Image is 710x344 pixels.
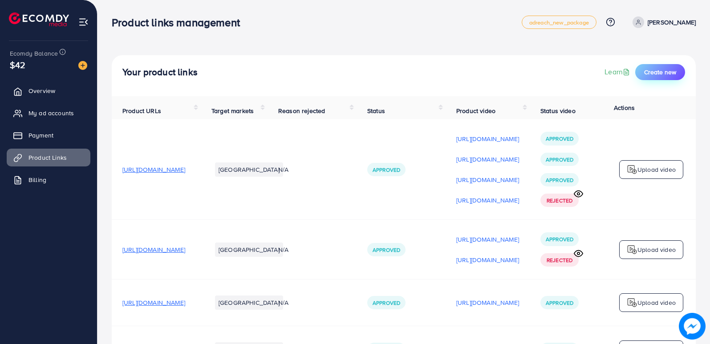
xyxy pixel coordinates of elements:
span: Ecomdy Balance [10,49,58,58]
a: My ad accounts [7,104,90,122]
p: [URL][DOMAIN_NAME] [456,297,519,308]
span: Rejected [547,197,572,204]
li: [GEOGRAPHIC_DATA] [215,295,283,310]
span: My ad accounts [28,109,74,117]
span: Approved [546,176,573,184]
span: [URL][DOMAIN_NAME] [122,298,185,307]
p: [URL][DOMAIN_NAME] [456,134,519,144]
a: Product Links [7,149,90,166]
span: Product URLs [122,106,161,115]
img: image [679,313,706,340]
p: Upload video [637,297,676,308]
span: Target markets [211,106,254,115]
p: [URL][DOMAIN_NAME] [456,234,519,245]
img: logo [627,297,637,308]
span: Create new [644,68,676,77]
a: adreach_new_package [522,16,596,29]
li: [GEOGRAPHIC_DATA] [215,162,283,177]
span: Status [367,106,385,115]
p: [PERSON_NAME] [648,17,696,28]
span: Approved [546,135,573,142]
span: Status video [540,106,576,115]
span: [URL][DOMAIN_NAME] [122,245,185,254]
img: logo [627,164,637,175]
li: [GEOGRAPHIC_DATA] [215,243,283,257]
span: N/A [278,298,288,307]
p: [URL][DOMAIN_NAME] [456,154,519,165]
h3: Product links management [112,16,247,29]
img: logo [627,244,637,255]
span: Approved [546,156,573,163]
img: image [78,61,87,70]
a: Billing [7,171,90,189]
span: Approved [546,299,573,307]
span: [URL][DOMAIN_NAME] [122,165,185,174]
p: [URL][DOMAIN_NAME] [456,174,519,185]
span: N/A [278,245,288,254]
span: Rejected [547,256,572,264]
span: Approved [373,246,400,254]
img: logo [9,12,69,26]
span: $42 [10,58,25,71]
button: Create new [635,64,685,80]
span: Product video [456,106,495,115]
span: N/A [278,165,288,174]
span: Approved [546,235,573,243]
p: [URL][DOMAIN_NAME] [456,195,519,206]
span: Overview [28,86,55,95]
a: Overview [7,82,90,100]
p: Upload video [637,164,676,175]
span: Actions [614,103,635,112]
p: Upload video [637,244,676,255]
span: Reason rejected [278,106,325,115]
p: [URL][DOMAIN_NAME] [456,255,519,265]
a: Payment [7,126,90,144]
span: adreach_new_package [529,20,589,25]
a: [PERSON_NAME] [629,16,696,28]
img: menu [78,17,89,27]
span: Product Links [28,153,67,162]
span: Payment [28,131,53,140]
span: Approved [373,299,400,307]
span: Approved [373,166,400,174]
span: Billing [28,175,46,184]
h4: Your product links [122,67,198,78]
a: Learn [605,67,632,77]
